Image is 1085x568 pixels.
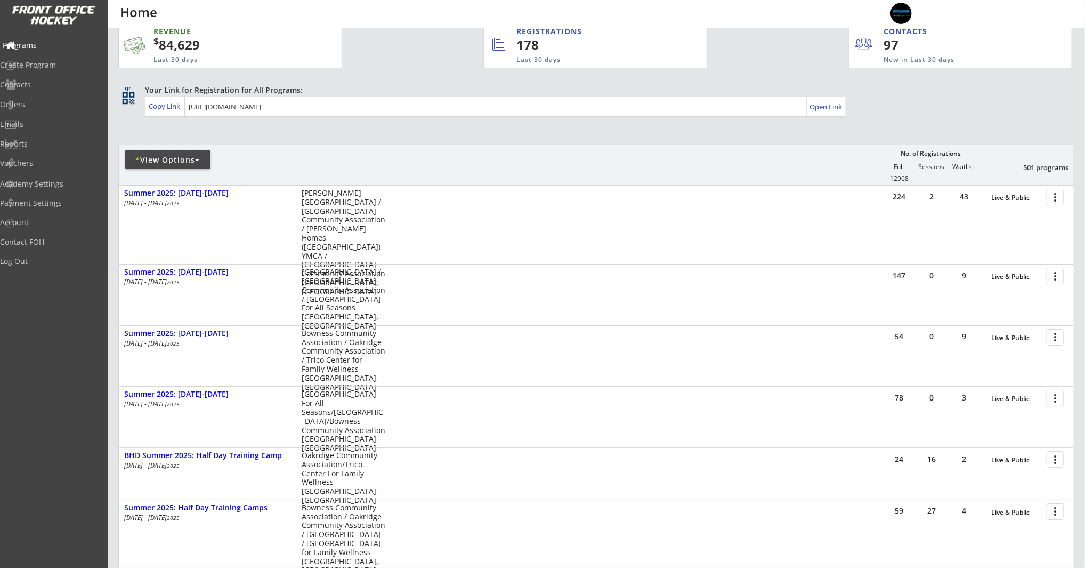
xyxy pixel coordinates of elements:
div: [PERSON_NAME][GEOGRAPHIC_DATA] / [GEOGRAPHIC_DATA] Community Association / [PERSON_NAME] Homes ([... [302,189,385,297]
div: 0 [916,394,948,402]
div: REVENUE [153,26,290,37]
div: 84,629 [153,36,308,54]
div: 16 [916,455,948,463]
div: 9 [948,333,980,340]
div: Summer 2025: [DATE]-[DATE] [124,390,290,399]
div: 147 [883,272,915,279]
button: more_vert [1047,329,1064,346]
em: 2025 [167,462,180,469]
div: [DATE] - [DATE] [124,279,287,285]
div: REGISTRATIONS [516,26,658,37]
div: 9 [948,272,980,279]
div: Live & Public [991,273,1041,281]
em: 2025 [167,514,180,522]
div: BHD Summer 2025: Half Day Training Camp [124,451,290,460]
div: 0 [916,272,948,279]
div: Programs [3,42,99,49]
div: [DATE] - [DATE] [124,462,287,469]
div: 4 [948,507,980,515]
div: Last 30 days [153,55,290,65]
div: New in Last 30 days [884,55,1022,65]
button: qr_code [120,90,136,106]
div: 2 [916,193,948,201]
div: View Options [125,155,210,165]
div: CONTACTS [884,26,932,37]
div: Summer 2025: [DATE]-[DATE] [124,268,290,277]
div: [DATE] - [DATE] [124,340,287,347]
div: Summer 2025: [DATE]-[DATE] [124,329,290,338]
div: Live & Public [991,395,1041,403]
em: 2025 [167,278,180,286]
div: 501 programs [1013,163,1068,172]
div: [GEOGRAPHIC_DATA] For All Seasons/[GEOGRAPHIC_DATA]/Bowness Community Association [GEOGRAPHIC_DAT... [302,390,385,453]
em: 2025 [167,199,180,207]
div: 3 [948,394,980,402]
div: [DATE] - [DATE] [124,200,287,206]
div: Open Link [809,102,843,111]
div: 59 [883,507,915,515]
div: No. of Registrations [898,150,964,157]
div: Full [883,163,915,171]
div: 2 [948,455,980,463]
button: more_vert [1047,268,1064,284]
div: 224 [883,193,915,201]
div: 43 [948,193,980,201]
button: more_vert [1047,189,1064,205]
div: Your Link for Registration for All Programs: [145,85,1041,95]
div: [GEOGRAPHIC_DATA] / [GEOGRAPHIC_DATA] Community Association / [GEOGRAPHIC_DATA] For All Seasons [... [302,268,385,331]
div: Live & Public [991,334,1041,342]
div: [DATE] - [DATE] [124,401,287,407]
button: more_vert [1047,390,1064,406]
div: Bowness Community Association / Oakridge Community Association / Trico Center for Family Wellness... [302,329,385,392]
div: Summer 2025: Half Day Training Camps [124,503,290,513]
div: 24 [883,455,915,463]
sup: $ [153,35,159,47]
button: more_vert [1047,503,1064,520]
div: Last 30 days [516,55,663,65]
div: Oakrdige Community Association/Trico Center For Family Wellness [GEOGRAPHIC_DATA], [GEOGRAPHIC_DATA] [302,451,385,505]
div: Live & Public [991,509,1041,516]
button: more_vert [1047,451,1064,468]
div: [DATE] - [DATE] [124,515,287,521]
em: 2025 [167,401,180,408]
div: Sessions [916,163,948,171]
div: 97 [884,36,949,54]
div: 0 [916,333,948,340]
div: Summer 2025: [DATE]-[DATE] [124,189,290,198]
div: 12968 [884,175,916,182]
div: 27 [916,507,948,515]
div: qr [122,85,134,92]
div: Copy Link [149,101,182,111]
div: Live & Public [991,457,1041,464]
div: 178 [516,36,671,54]
a: Open Link [809,99,843,114]
em: 2025 [167,340,180,347]
div: 78 [883,394,915,402]
div: Waitlist [948,163,979,171]
div: 54 [883,333,915,340]
div: Live & Public [991,194,1041,202]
